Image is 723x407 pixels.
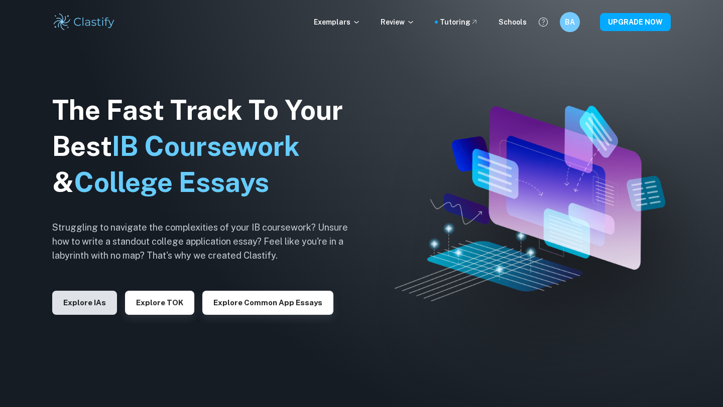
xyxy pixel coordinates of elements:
button: Help and Feedback [535,14,552,31]
button: Explore Common App essays [202,291,333,315]
p: Review [381,17,415,28]
a: Schools [499,17,527,28]
a: Explore IAs [52,297,117,307]
img: Clastify hero [395,106,665,301]
button: Explore TOK [125,291,194,315]
span: IB Coursework [112,130,300,162]
img: Clastify logo [52,12,116,32]
h6: BA [564,17,576,28]
a: Explore TOK [125,297,194,307]
button: UPGRADE NOW [600,13,671,31]
button: Explore IAs [52,291,117,315]
a: Explore Common App essays [202,297,333,307]
h6: Struggling to navigate the complexities of your IB coursework? Unsure how to write a standout col... [52,221,364,263]
span: College Essays [74,166,269,198]
a: Tutoring [440,17,478,28]
button: BA [560,12,580,32]
p: Exemplars [314,17,360,28]
h1: The Fast Track To Your Best & [52,92,364,200]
